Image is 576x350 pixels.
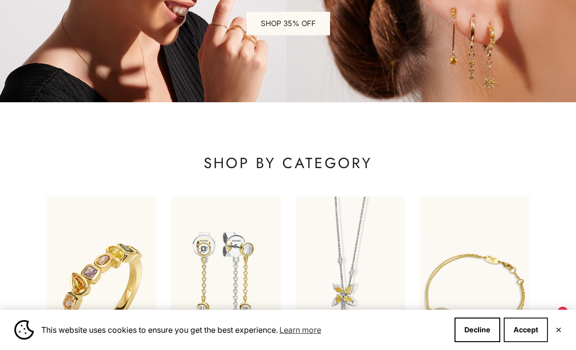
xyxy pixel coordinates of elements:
button: Accept [504,318,548,342]
button: Close [555,327,562,333]
button: Decline [455,318,500,342]
img: Cookie banner [14,320,34,340]
a: Learn more [278,322,323,337]
a: SHOP 35% OFF [246,12,330,35]
p: SHOP BY CATEGORY [47,153,530,173]
span: This website uses cookies to ensure you get the best experience. [41,322,447,337]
